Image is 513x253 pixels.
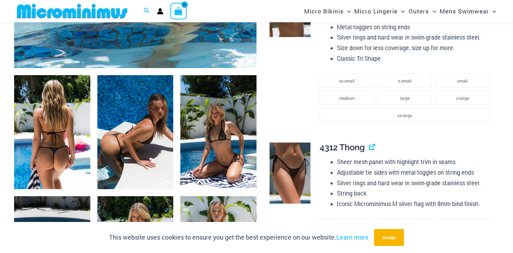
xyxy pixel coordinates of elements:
[320,219,374,233] li: x-small
[339,95,355,101] span: medium
[337,53,493,64] li: Classic Tri Shape.
[429,2,436,20] span: Menu Toggle
[337,32,493,43] li: Silver rings and hard wear in swim-grade stainless steel.
[14,75,90,189] img: Sonic Rush Black Neon 3278 Tri Top 4312 Thong Bikini
[301,1,499,21] nav: Site Navigation
[337,199,493,209] li: Iconic Microminimus M silver flag with 8mm bind finish.
[354,2,398,20] span: Micro Lingerie
[435,73,490,88] li: small
[397,113,412,118] span: xx-large
[378,91,432,105] li: large
[339,78,355,84] span: xx-small
[180,75,256,189] img: Sonic Rush Black Neon 3278 Tri Top 4312 Thong Bikini
[489,2,496,20] span: Menu Toggle
[456,95,469,101] span: x-large
[14,3,130,19] img: MM SHOP LOGO FLAT
[352,2,406,20] a: Micro LingerieMenu ToggleMenu Toggle
[344,2,351,20] span: Menu Toggle
[337,43,493,53] li: Size down for less coverage, size up for more.
[440,2,489,20] span: Mens Swimwear
[378,73,432,88] li: x-small
[337,22,493,32] li: Metal toggles on string ends
[400,95,410,101] span: large
[302,2,352,20] a: Micro BikinisMenu ToggleMenu Toggle
[109,232,369,243] p: This website uses cookies to ensure you get the best experience on our website.
[270,143,310,204] img: Sonic Rush Black Neon 4312 Thong Bikini
[337,188,493,199] li: String back.
[336,233,369,241] a: Learn more
[337,167,493,178] li: Adjustable tie sides with metal toggles on string ends
[170,3,187,19] a: View Shopping Cart, empty
[97,75,174,189] img: Sonic Rush Black Neon 3278 Tri Top 4312 Thong Bikini
[407,2,438,20] a: OutersMenu ToggleMenu Toggle
[157,8,163,14] a: Account icon link
[457,78,467,84] span: small
[337,178,493,188] li: Silver rings and hard wear in swim-grade stainless steel.
[374,229,404,246] button: Accept
[435,91,490,105] li: x-large
[144,7,150,16] a: Search icon link
[398,78,411,84] span: x-small
[435,219,490,233] li: medium
[320,91,374,105] li: medium
[320,108,489,122] li: xx-large
[398,2,405,20] span: Menu Toggle
[320,73,374,88] li: xx-small
[438,2,498,20] a: Mens SwimwearMenu ToggleMenu Toggle
[378,219,432,233] li: small
[409,2,429,20] span: Outers
[337,157,493,167] li: Sheer mesh panel with highlight trim in seams
[320,142,365,152] span: 4312 Thong
[304,2,344,20] span: Micro Bikinis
